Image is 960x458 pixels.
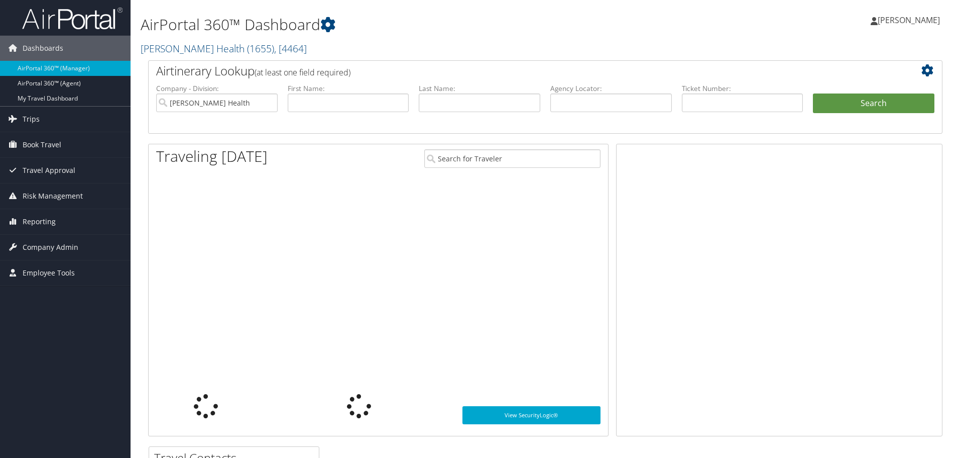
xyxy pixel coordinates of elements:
[682,83,803,94] label: Ticket Number:
[23,132,61,157] span: Book Travel
[288,83,409,94] label: First Name:
[274,42,307,55] span: , [ 4464 ]
[878,15,940,26] span: [PERSON_NAME]
[156,62,868,79] h2: Airtinerary Lookup
[23,235,78,260] span: Company Admin
[23,158,75,183] span: Travel Approval
[424,149,601,168] input: Search for Traveler
[141,42,307,55] a: [PERSON_NAME] Health
[23,107,40,132] span: Trips
[23,260,75,286] span: Employee Tools
[23,209,56,234] span: Reporting
[255,67,350,78] span: (at least one field required)
[247,42,274,55] span: ( 1655 )
[141,14,680,35] h1: AirPortal 360™ Dashboard
[23,184,83,209] span: Risk Management
[156,83,278,94] label: Company - Division:
[550,83,672,94] label: Agency Locator:
[871,5,950,35] a: [PERSON_NAME]
[813,94,934,114] button: Search
[462,406,601,424] a: View SecurityLogic®
[23,36,63,61] span: Dashboards
[22,7,123,30] img: airportal-logo.png
[156,146,268,167] h1: Traveling [DATE]
[419,83,540,94] label: Last Name:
